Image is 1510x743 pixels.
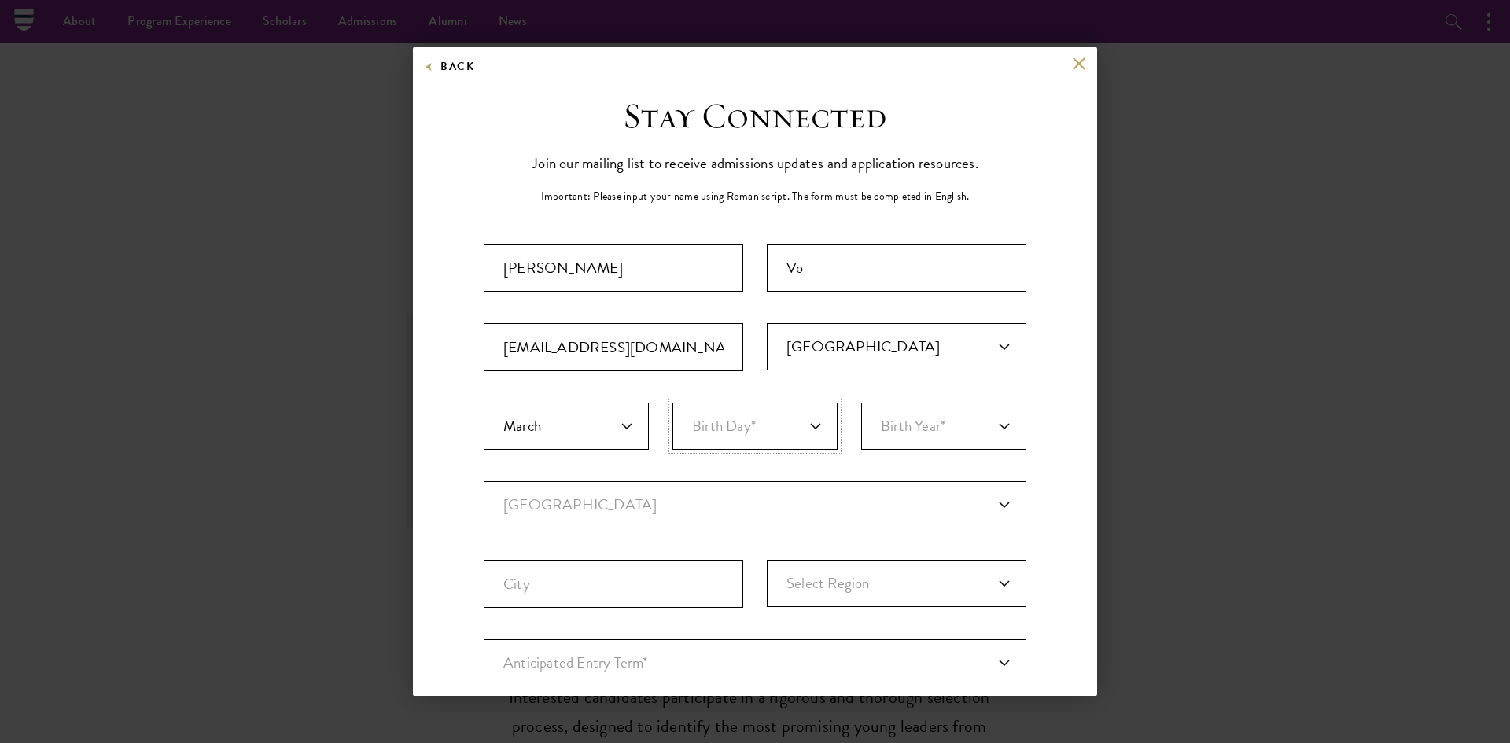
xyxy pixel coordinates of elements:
[484,403,649,450] select: Month
[672,403,838,450] select: Day
[484,244,743,292] input: First Name*
[541,188,970,204] p: Important: Please input your name using Roman script. The form must be completed in English.
[623,94,887,138] h3: Stay Connected
[484,403,1026,481] div: Birthdate*
[484,639,1026,686] div: Anticipated Entry Term*
[484,323,743,371] input: Email Address*
[861,403,1026,450] select: Year
[532,150,978,176] p: Join our mailing list to receive admissions updates and application resources.
[767,244,1026,292] div: Last Name (Family Name)*
[484,560,743,608] input: City
[425,57,474,76] button: Back
[767,323,1026,371] div: Primary Citizenship*
[767,244,1026,292] input: Last Name*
